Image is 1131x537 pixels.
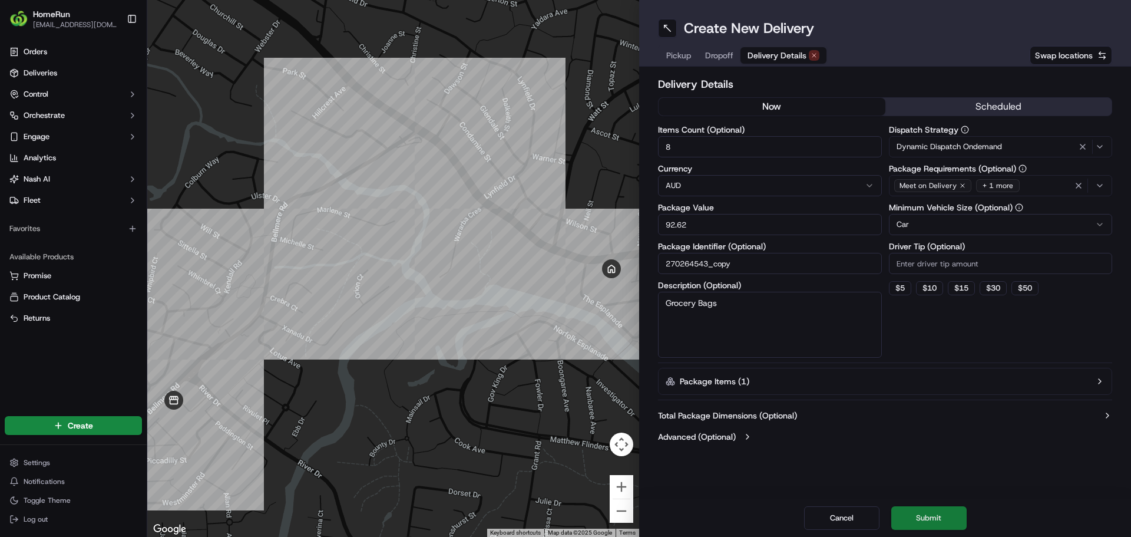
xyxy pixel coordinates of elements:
span: Settings [24,458,50,467]
button: $15 [948,281,975,295]
button: Log out [5,511,142,528]
button: Swap locations [1030,46,1112,65]
div: + 1 more [976,179,1020,192]
button: Zoom out [610,499,633,523]
span: Product Catalog [24,292,80,302]
label: Driver Tip (Optional) [889,242,1113,251]
span: Fleet [24,195,41,206]
button: Cancel [804,506,879,530]
label: Total Package Dimensions (Optional) [658,410,797,421]
button: Engage [5,127,142,146]
a: Orders [5,42,142,61]
label: Description (Optional) [658,281,882,289]
span: Dropoff [705,50,733,61]
button: HomeRun [33,8,70,20]
span: Swap locations [1035,50,1093,61]
button: Submit [891,506,967,530]
a: Promise [9,271,137,281]
label: Minimum Vehicle Size (Optional) [889,203,1113,212]
button: HomeRunHomeRun[EMAIL_ADDRESS][DOMAIN_NAME] [5,5,122,33]
button: $50 [1011,281,1039,295]
button: Notifications [5,473,142,490]
a: Deliveries [5,64,142,83]
span: Orchestrate [24,110,65,121]
button: Settings [5,454,142,471]
a: Returns [9,313,137,324]
button: [EMAIL_ADDRESS][DOMAIN_NAME] [33,20,117,29]
a: Terms (opens in new tab) [619,529,636,536]
span: Delivery Details [748,50,806,61]
button: Orchestrate [5,106,142,125]
button: Returns [5,309,142,328]
h1: Create New Delivery [684,19,814,38]
button: Dynamic Dispatch Ondemand [889,136,1113,157]
a: Analytics [5,149,142,167]
span: Dynamic Dispatch Ondemand [897,141,1002,152]
button: Minimum Vehicle Size (Optional) [1015,203,1023,212]
div: Available Products [5,248,142,266]
button: Zoom in [610,475,633,499]
span: Engage [24,131,49,142]
input: Enter number of items [658,136,882,157]
span: Meet on Delivery [899,181,957,190]
input: Enter driver tip amount [889,253,1113,274]
span: Pickup [666,50,691,61]
a: Product Catalog [9,292,137,302]
label: Package Requirements (Optional) [889,164,1113,173]
button: Total Package Dimensions (Optional) [658,410,1112,421]
input: Enter package identifier [658,253,882,274]
span: Create [68,420,93,431]
input: Enter package value [658,214,882,235]
label: Package Identifier (Optional) [658,242,882,251]
button: $10 [916,281,943,295]
img: HomeRun [9,9,28,28]
span: Toggle Theme [24,496,71,505]
button: Fleet [5,191,142,210]
button: Create [5,416,142,435]
button: Package Items (1) [658,368,1112,395]
button: Promise [5,266,142,285]
button: $30 [980,281,1007,295]
span: Map data ©2025 Google [548,529,612,536]
button: Map camera controls [610,433,633,456]
button: $5 [889,281,911,295]
span: Control [24,89,48,100]
span: Orders [24,47,47,57]
button: scheduled [885,98,1112,116]
label: Currency [658,164,882,173]
label: Dispatch Strategy [889,126,1113,134]
button: Advanced (Optional) [658,431,1112,443]
button: now [659,98,885,116]
button: Meet on Delivery+ 1 more [889,175,1113,196]
a: Open this area in Google Maps (opens a new window) [150,522,189,537]
button: Keyboard shortcuts [490,529,541,537]
span: Analytics [24,153,56,163]
button: Dispatch Strategy [961,126,969,134]
span: Promise [24,271,51,281]
button: Product Catalog [5,288,142,307]
label: Items Count (Optional) [658,126,882,134]
textarea: Grocery Bags [658,292,882,358]
button: Package Requirements (Optional) [1018,164,1027,173]
span: Returns [24,313,50,324]
button: Nash AI [5,170,142,189]
span: Log out [24,515,48,524]
button: Control [5,85,142,104]
label: Advanced (Optional) [658,431,736,443]
label: Package Value [658,203,882,212]
span: Notifications [24,477,65,486]
h2: Delivery Details [658,76,1112,93]
button: Toggle Theme [5,492,142,509]
span: Nash AI [24,174,50,185]
img: Google [150,522,189,537]
div: Favorites [5,219,142,238]
label: Package Items ( 1 ) [680,375,749,387]
span: Deliveries [24,68,57,78]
